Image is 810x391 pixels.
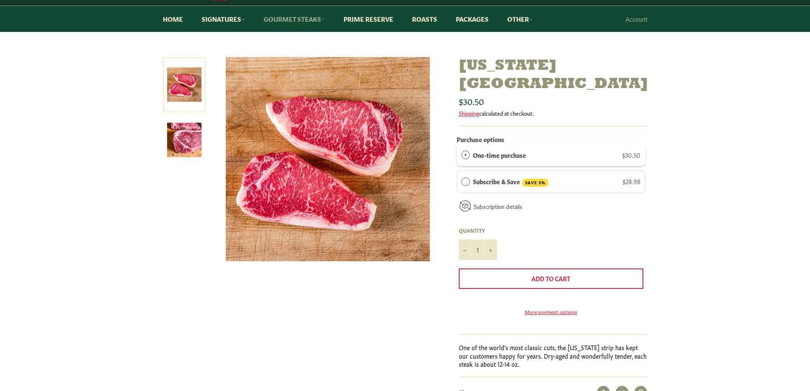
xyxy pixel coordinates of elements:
button: Reduce item quantity by one [459,240,472,260]
img: New York Strip [226,57,430,261]
label: Purchase options [457,135,504,143]
p: One of the world's most classic cuts, the [US_STATE] strip has kept our customers happy for years... [459,343,648,368]
div: One-time purchase [461,150,470,160]
button: Increase item quantity by one [484,240,497,260]
img: New York Strip [167,123,202,157]
div: calculated at checkout. [459,109,648,117]
label: Subscribe & Save [473,177,549,187]
a: More payment options [459,308,643,315]
a: Roasts [404,6,446,32]
a: Shipping [459,109,479,117]
a: Prime Reserve [335,6,402,32]
span: $30.50 [459,95,484,107]
a: Home [154,6,191,32]
span: SAVE 5% [522,179,549,187]
span: $28.98 [622,177,640,186]
label: Quantity [459,227,497,234]
span: Add to Cart [531,274,570,283]
a: Packages [447,6,497,32]
a: Signatures [193,6,253,32]
a: Account [621,6,652,31]
a: Subscription details [474,202,522,210]
button: Add to Cart [459,268,643,289]
label: One-time purchase [473,150,526,160]
div: Subscribe & Save [461,177,470,186]
a: Gourmet Steaks [255,6,333,32]
h1: [US_STATE][GEOGRAPHIC_DATA] [459,57,648,94]
a: Other [499,6,541,32]
span: $30.50 [622,151,640,159]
